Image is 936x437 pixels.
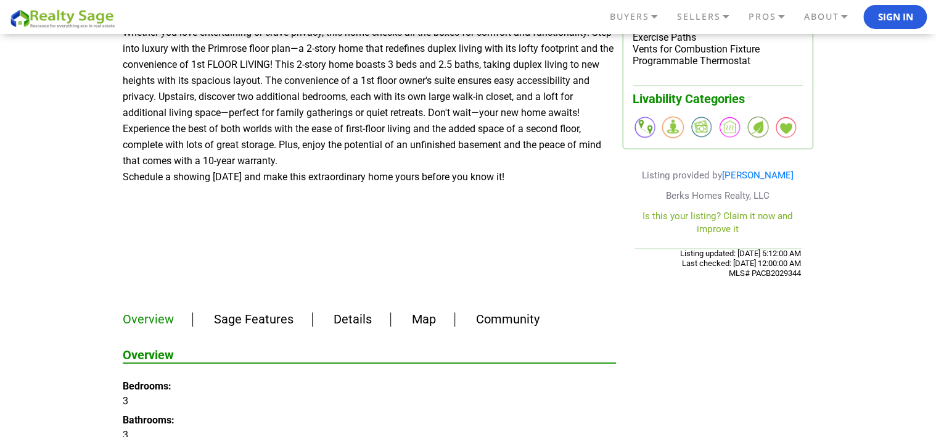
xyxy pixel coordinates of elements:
a: SELLERS [673,6,745,27]
h2: Overview [123,348,616,364]
a: Is this your listing? Claim it now and improve it [642,210,793,235]
span: Berks Homes Realty, LLC [666,190,770,201]
img: REALTY SAGE [9,7,120,29]
a: Overview [123,312,174,327]
a: Details [334,312,372,327]
div: Listing updated: Last checked: [634,248,801,278]
a: Map [412,312,436,327]
h3: Livability Categories [633,85,803,106]
a: PROS [745,6,800,27]
dd: 3 [123,394,616,409]
a: ABOUT [800,6,863,27]
a: BUYERS [606,6,673,27]
a: Sage Features [214,312,294,327]
dt: Bedrooms: [123,379,616,394]
span: [DATE] 5:12:00 AM [736,249,801,258]
span: Listing provided by [642,170,794,181]
dt: Bathrooms: [123,413,616,428]
a: [PERSON_NAME] [722,170,794,181]
a: Community [476,312,540,327]
span: [DATE] 12:00:00 AM [731,259,801,268]
span: MLS# PACB2029344 [729,268,801,278]
button: Sign In [863,5,927,30]
p: ???? Welcome to Your Next-Level Living Experience! ???? Whether you love entertaining or crave pr... [123,9,616,185]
